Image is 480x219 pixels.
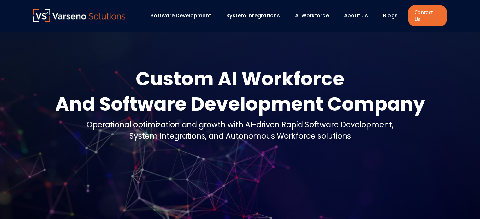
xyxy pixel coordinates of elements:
[55,66,425,91] div: Custom AI Workforce
[383,12,398,19] a: Blogs
[147,10,220,21] div: Software Development
[408,5,447,26] a: Contact Us
[223,10,289,21] div: System Integrations
[55,91,425,117] div: And Software Development Company
[33,9,126,22] img: Varseno Solutions – Product Engineering & IT Services
[226,12,280,19] a: System Integrations
[86,119,394,130] div: Operational optimization and growth with AI-driven Rapid Software Development,
[341,10,377,21] div: About Us
[380,10,406,21] div: Blogs
[292,10,338,21] div: AI Workforce
[151,12,211,19] a: Software Development
[295,12,329,19] a: AI Workforce
[86,130,394,142] div: System Integrations, and Autonomous Workforce solutions
[344,12,368,19] a: About Us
